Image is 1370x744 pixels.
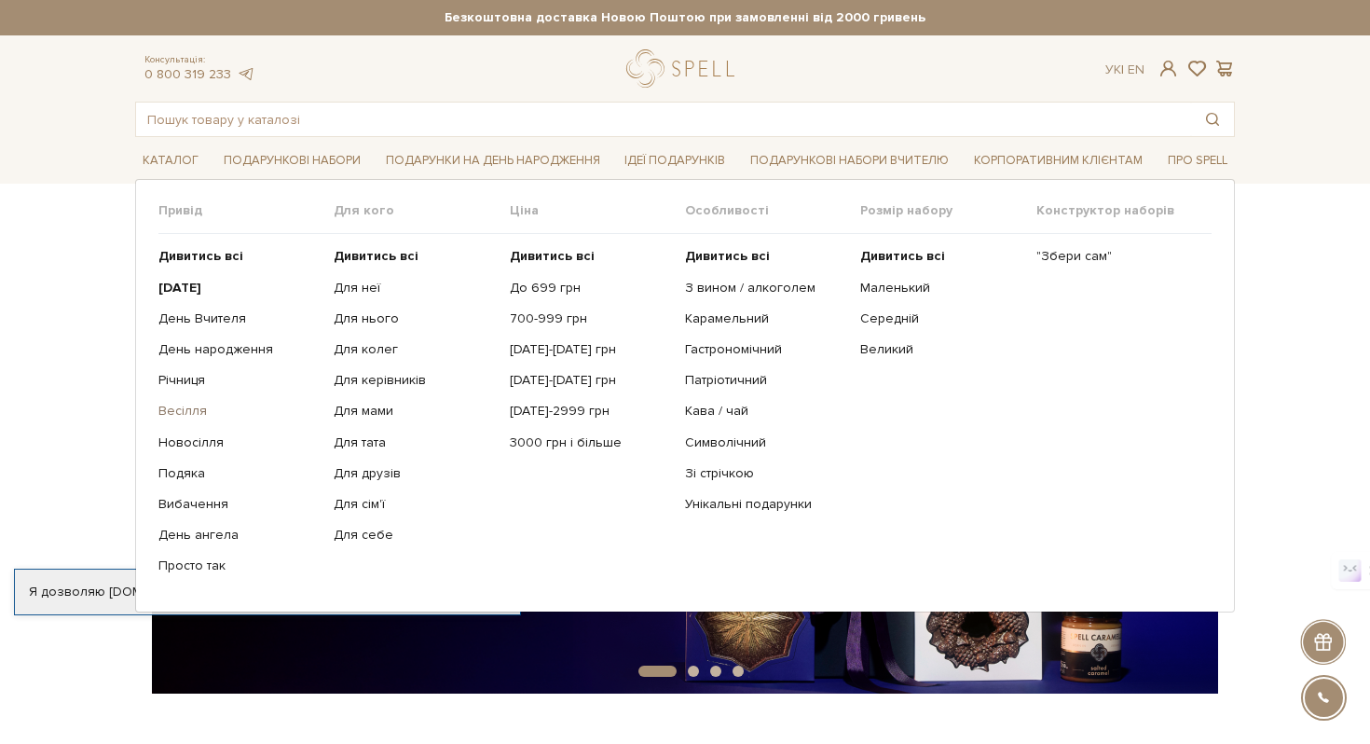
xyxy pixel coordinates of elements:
[860,310,1021,327] a: Середній
[158,465,320,482] a: Подяка
[685,372,846,389] a: Патріотичний
[334,434,495,451] a: Для тата
[626,49,743,88] a: logo
[334,465,495,482] a: Для друзів
[158,372,320,389] a: Річниця
[158,202,334,219] span: Привід
[144,54,254,66] span: Консультація:
[688,666,699,677] button: Carousel Page 2
[685,403,846,420] a: Кава / чай
[334,527,495,544] a: Для себе
[158,403,320,420] a: Весілля
[334,372,495,389] a: Для керівників
[860,248,1021,265] a: Дивитись всі
[158,496,320,513] a: Вибачення
[685,434,846,451] a: Символічний
[158,248,243,264] b: Дивитись всі
[135,179,1235,612] div: Каталог
[617,146,733,175] a: Ідеї подарунків
[685,248,770,264] b: Дивитись всі
[144,66,231,82] a: 0 800 319 233
[510,341,671,358] a: [DATE]-[DATE] грн
[135,664,1235,681] div: Carousel Pagination
[685,310,846,327] a: Карамельний
[216,146,368,175] a: Подарункові набори
[378,146,608,175] a: Подарунки на День народження
[510,248,671,265] a: Дивитись всі
[135,9,1235,26] strong: Безкоштовна доставка Новою Поштою при замовленні від 2000 гривень
[1036,248,1198,265] a: "Збери сам"
[510,280,671,296] a: До 699 грн
[510,310,671,327] a: 700-999 грн
[510,434,671,451] a: 3000 грн і більше
[510,248,595,264] b: Дивитись всі
[966,146,1150,175] a: Корпоративним клієнтам
[1191,103,1234,136] button: Пошук товару у каталозі
[860,341,1021,358] a: Великий
[334,280,495,296] a: Для неї
[158,248,320,265] a: Дивитись всі
[685,465,846,482] a: Зі стрічкою
[158,341,320,358] a: День народження
[136,103,1191,136] input: Пошук товару у каталозі
[685,341,846,358] a: Гастрономічний
[510,372,671,389] a: [DATE]-[DATE] грн
[685,248,846,265] a: Дивитись всі
[334,341,495,358] a: Для колег
[1121,62,1124,77] span: |
[334,496,495,513] a: Для сім'ї
[860,280,1021,296] a: Маленький
[334,310,495,327] a: Для нього
[1036,202,1212,219] span: Конструктор наборів
[158,527,320,544] a: День ангела
[685,202,860,219] span: Особливості
[15,584,520,600] div: Я дозволяю [DOMAIN_NAME] використовувати
[334,248,495,265] a: Дивитись всі
[158,558,320,574] a: Просто так
[334,403,495,420] a: Для мами
[860,202,1035,219] span: Розмір набору
[158,434,320,451] a: Новосілля
[1160,146,1235,175] a: Про Spell
[334,248,418,264] b: Дивитись всі
[236,66,254,82] a: telegram
[510,403,671,420] a: [DATE]-2999 грн
[685,496,846,513] a: Унікальні подарунки
[135,146,206,175] a: Каталог
[1128,62,1144,77] a: En
[158,280,201,296] b: [DATE]
[710,666,721,677] button: Carousel Page 3
[334,202,509,219] span: Для кого
[733,666,744,677] button: Carousel Page 4
[1105,62,1144,78] div: Ук
[685,280,846,296] a: З вином / алкоголем
[638,666,677,677] button: Carousel Page 1 (Current Slide)
[158,310,320,327] a: День Вчителя
[743,145,956,176] a: Подарункові набори Вчителю
[158,280,320,296] a: [DATE]
[510,202,685,219] span: Ціна
[860,248,945,264] b: Дивитись всі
